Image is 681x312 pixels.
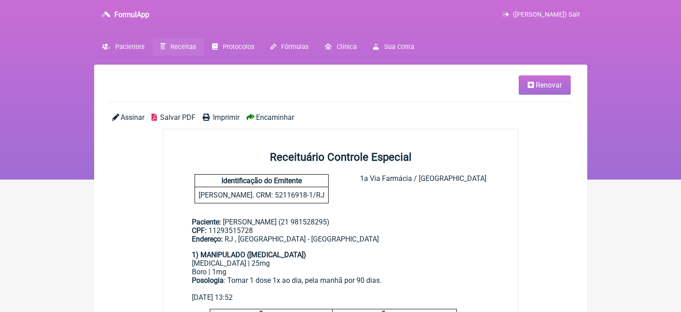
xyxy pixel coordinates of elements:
[195,187,328,203] p: [PERSON_NAME]. CRM: 52116918-1/RJ
[247,113,294,122] a: Encaminhar
[513,11,580,18] span: ([PERSON_NAME]) Sair
[203,113,239,122] a: Imprimir
[192,235,223,243] span: Endereço:
[519,75,571,95] a: Renovar
[170,43,196,51] span: Receitas
[204,38,262,56] a: Protocolos
[503,11,580,18] a: ([PERSON_NAME]) Sair
[192,218,221,226] span: Paciente:
[114,10,149,19] h3: FormulApp
[192,276,490,293] div: : Tomar 1 dose 1x ao dia, pela manhã por 90 dias.
[160,113,195,122] span: Salvar PDF
[213,113,239,122] span: Imprimir
[384,43,414,51] span: Sua Conta
[152,113,195,122] a: Salvar PDF
[163,151,518,163] h2: Receituário Controle Especial
[192,276,224,285] strong: Posologia
[536,81,562,89] span: Renovar
[192,268,490,276] div: Boro | 1mg
[192,218,490,243] div: [PERSON_NAME] (21 981528295)
[281,43,308,51] span: Fórmulas
[192,259,490,268] div: [MEDICAL_DATA] | 25mg
[223,43,254,51] span: Protocolos
[337,43,357,51] span: Clínica
[115,43,144,51] span: Pacientes
[121,113,144,122] span: Assinar
[365,38,422,56] a: Sua Conta
[192,226,207,235] span: CPF:
[94,38,152,56] a: Pacientes
[317,38,365,56] a: Clínica
[195,175,328,187] h4: Identificação do Emitente
[192,235,490,243] div: RJ , [GEOGRAPHIC_DATA] - [GEOGRAPHIC_DATA]
[192,293,490,302] div: [DATE] 13:52
[262,38,317,56] a: Fórmulas
[192,250,306,259] strong: 1) MANIPULADO ([MEDICAL_DATA])
[360,174,486,203] div: 1a Via Farmácia / [GEOGRAPHIC_DATA]
[112,113,144,122] a: Assinar
[192,226,490,235] div: 11293515728
[256,113,294,122] span: Encaminhar
[152,38,204,56] a: Receitas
